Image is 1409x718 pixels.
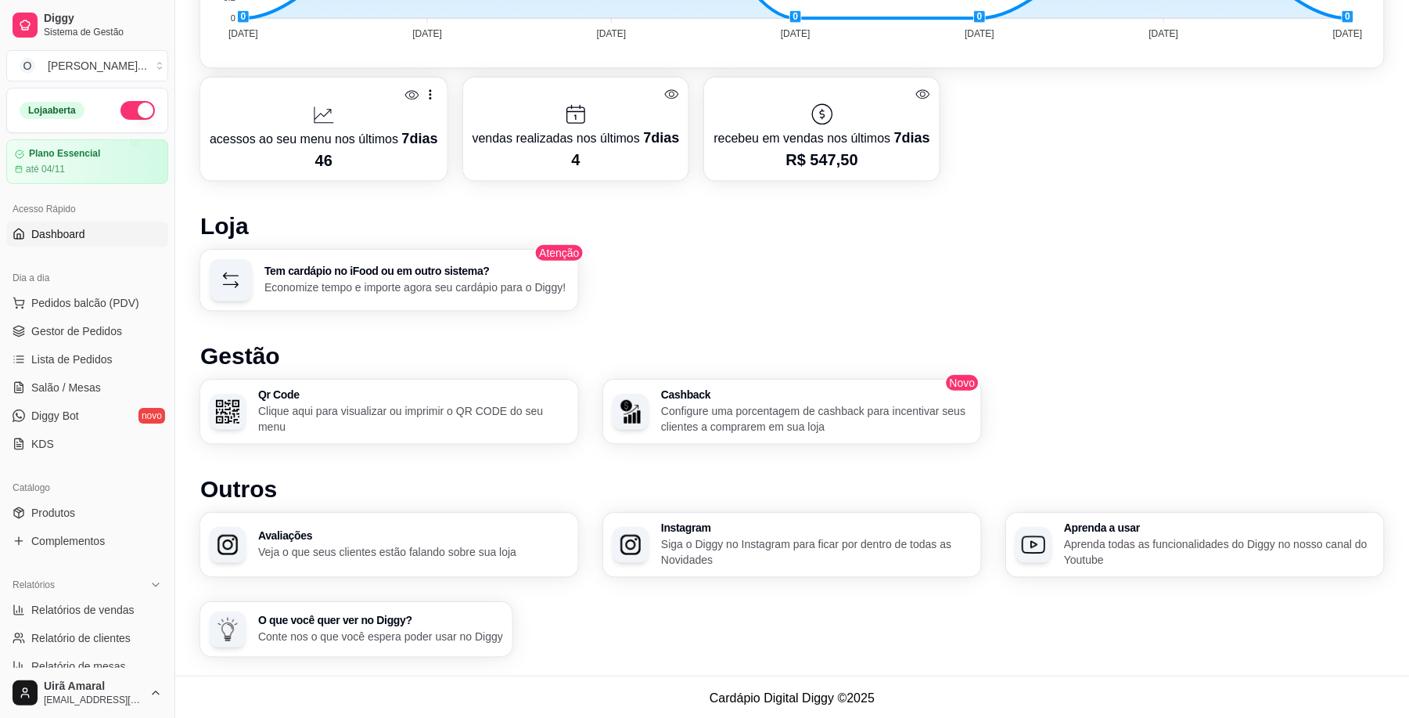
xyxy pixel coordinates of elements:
button: Alterar Status [120,101,155,120]
a: O que você quer ver no Diggy?O que você quer ver no Diggy?Conte nos o que você espera poder usar ... [200,602,578,657]
h3: Tem cardápio no iFood ou em outro sistema? [264,265,569,276]
img: Avaliações [216,533,239,557]
article: Plano Essencial [29,148,100,160]
span: 7 dias [894,130,930,146]
button: Select a team [6,50,168,81]
div: Catálogo [6,475,168,500]
span: KDS [31,436,54,452]
span: 7 dias [643,130,679,146]
button: Uirã Amaral[EMAIL_ADDRESS][DOMAIN_NAME] [6,674,168,712]
span: Relatório de mesas [31,658,126,674]
span: Novo [945,373,980,392]
p: R$ 547,50 [713,149,929,171]
div: Acesso Rápido [6,197,168,222]
img: Aprenda a usar [1022,533,1045,557]
span: Lista de Pedidos [31,352,113,367]
h3: O que você quer ver no Diggy? [258,615,503,626]
a: Relatório de mesas [6,654,168,679]
span: Sistema de Gestão [44,26,162,38]
tspan: 0 [231,13,235,23]
tspan: [DATE] [597,28,627,39]
span: Gestor de Pedidos [31,323,122,339]
button: O que você quer ver no Diggy?O que você quer ver no Diggy?Conte nos o que você espera poder usar ... [200,602,512,657]
h1: Gestão [200,342,1384,370]
span: Diggy [44,12,162,26]
div: Loja aberta [20,102,84,119]
p: Conte nos o que você espera poder usar no Diggy [258,629,503,644]
article: até 04/11 [26,163,65,175]
div: [PERSON_NAME] ... [48,58,147,74]
span: Diggy Bot [31,408,79,424]
span: Salão / Mesas [31,380,101,395]
img: Instagram [619,533,642,557]
span: 7 dias [401,131,437,146]
p: vendas realizadas nos últimos [473,127,680,149]
tspan: [DATE] [1333,28,1363,39]
h1: Outros [200,475,1384,503]
h3: Aprenda a usar [1064,522,1375,533]
a: Salão / Mesas [6,375,168,400]
tspan: [DATE] [1148,28,1178,39]
h1: Loja [200,212,1384,240]
a: Relatório de clientes [6,626,168,651]
p: Configure uma porcentagem de cashback para incentivar seus clientes a comprarem em sua loja [661,403,972,435]
p: Siga o Diggy no Instagram para ficar por dentro de todas as Novidades [661,536,972,568]
a: Lista de Pedidos [6,347,168,372]
a: Diggy Botnovo [6,403,168,428]
h3: Instagram [661,522,972,533]
button: Aprenda a usarAprenda a usarAprenda todas as funcionalidades do Diggy no nosso canal do Youtube [1006,513,1384,577]
h3: Cashback [661,389,972,400]
p: Veja o que seus clientes estão falando sobre sua loja [258,544,569,560]
a: Relatórios de vendas [6,597,168,622]
p: Economize tempo e importe agora seu cardápio para o Diggy! [264,280,569,295]
img: Qr Code [216,400,239,424]
span: [EMAIL_ADDRESS][DOMAIN_NAME] [44,694,143,706]
p: acessos ao seu menu nos últimos [210,128,438,150]
p: 4 [473,149,680,171]
button: CashbackCashbackConfigure uma porcentagem de cashback para incentivar seus clientes a comprarem e... [603,380,981,444]
tspan: [DATE] [781,28,811,39]
span: O [20,58,35,74]
span: Pedidos balcão (PDV) [31,295,139,311]
button: Qr CodeQr CodeClique aqui para visualizar ou imprimir o QR CODE do seu menu [200,380,578,444]
span: Produtos [31,505,75,521]
a: Complementos [6,529,168,554]
img: Cashback [619,400,642,424]
img: O que você quer ver no Diggy? [216,618,239,641]
span: Dashboard [31,226,85,242]
tspan: [DATE] [412,28,442,39]
span: Complementos [31,533,105,549]
span: Uirã Amaral [44,680,143,694]
div: Dia a dia [6,265,168,290]
h3: Qr Code [258,389,569,400]
span: Relatórios [13,579,55,591]
button: InstagramInstagramSiga o Diggy no Instagram para ficar por dentro de todas as Novidades [603,513,981,577]
button: Pedidos balcão (PDV) [6,290,168,316]
p: Clique aqui para visualizar ou imprimir o QR CODE do seu menu [258,403,569,435]
tspan: [DATE] [965,28,994,39]
a: Plano Essencialaté 04/11 [6,139,168,184]
a: Dashboard [6,222,168,247]
a: Gestor de Pedidos [6,319,168,344]
h3: Avaliações [258,530,569,541]
p: recebeu em vendas nos últimos [713,127,929,149]
button: AvaliaçõesAvaliaçõesVeja o que seus clientes estão falando sobre sua loja [200,513,578,577]
a: DiggySistema de Gestão [6,6,168,44]
a: Produtos [6,500,168,525]
a: KDS [6,431,168,456]
p: Aprenda todas as funcionalidades do Diggy no nosso canal do Youtube [1064,536,1375,568]
button: Tem cardápio no iFood ou em outro sistema?Economize tempo e importe agora seu cardápio para o Diggy! [200,250,578,311]
p: 46 [210,150,438,171]
span: Atenção [534,244,584,262]
tspan: [DATE] [228,28,258,39]
span: Relatórios de vendas [31,602,135,618]
span: Relatório de clientes [31,630,131,646]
